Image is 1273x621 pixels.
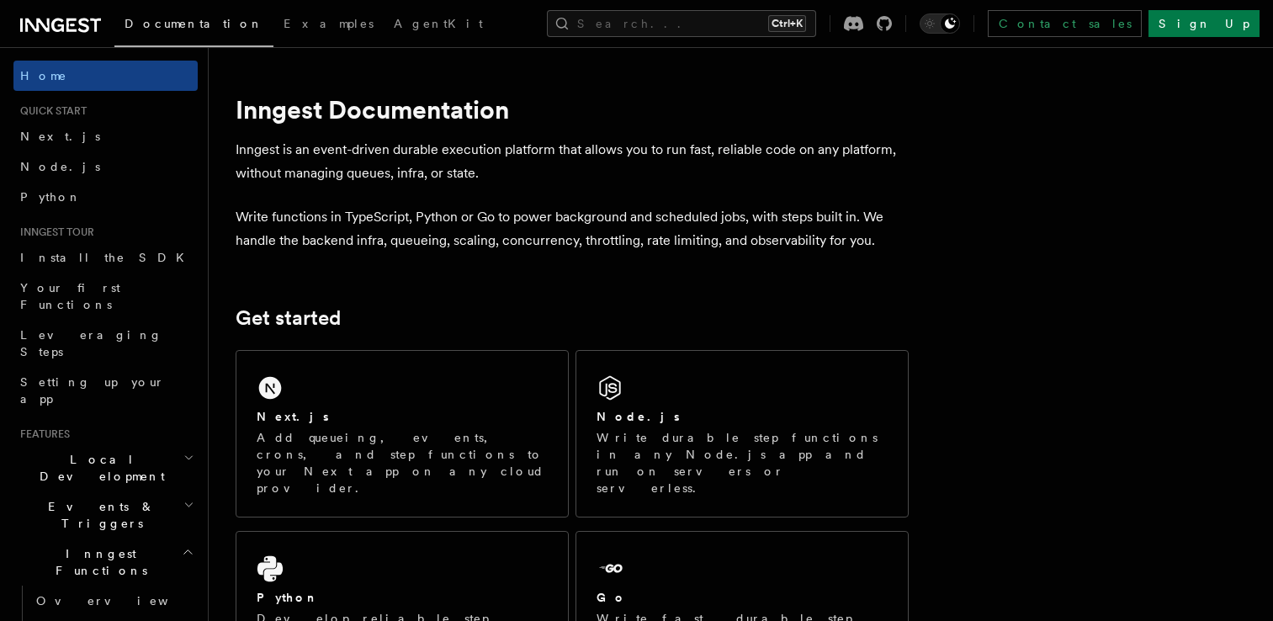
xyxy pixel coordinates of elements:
[29,586,198,616] a: Overview
[273,5,384,45] a: Examples
[20,328,162,358] span: Leveraging Steps
[13,320,198,367] a: Leveraging Steps
[20,130,100,143] span: Next.js
[20,281,120,311] span: Your first Functions
[13,182,198,212] a: Python
[13,273,198,320] a: Your first Functions
[13,226,94,239] span: Inngest tour
[13,498,183,532] span: Events & Triggers
[13,151,198,182] a: Node.js
[20,67,67,84] span: Home
[236,205,909,252] p: Write functions in TypeScript, Python or Go to power background and scheduled jobs, with steps bu...
[20,375,165,406] span: Setting up your app
[13,367,198,414] a: Setting up your app
[20,190,82,204] span: Python
[20,251,194,264] span: Install the SDK
[257,408,329,425] h2: Next.js
[576,350,909,517] a: Node.jsWrite durable step functions in any Node.js app and run on servers or serverless.
[13,121,198,151] a: Next.js
[13,242,198,273] a: Install the SDK
[257,429,548,496] p: Add queueing, events, crons, and step functions to your Next app on any cloud provider.
[236,350,569,517] a: Next.jsAdd queueing, events, crons, and step functions to your Next app on any cloud provider.
[547,10,816,37] button: Search...Ctrl+K
[13,491,198,539] button: Events & Triggers
[597,408,680,425] h2: Node.js
[768,15,806,32] kbd: Ctrl+K
[125,17,263,30] span: Documentation
[13,104,87,118] span: Quick start
[920,13,960,34] button: Toggle dark mode
[13,427,70,441] span: Features
[236,306,341,330] a: Get started
[394,17,483,30] span: AgentKit
[13,451,183,485] span: Local Development
[597,429,888,496] p: Write durable step functions in any Node.js app and run on servers or serverless.
[257,589,319,606] h2: Python
[236,94,909,125] h1: Inngest Documentation
[384,5,493,45] a: AgentKit
[1148,10,1260,37] a: Sign Up
[13,545,182,579] span: Inngest Functions
[284,17,374,30] span: Examples
[114,5,273,47] a: Documentation
[13,61,198,91] a: Home
[36,594,210,608] span: Overview
[988,10,1142,37] a: Contact sales
[236,138,909,185] p: Inngest is an event-driven durable execution platform that allows you to run fast, reliable code ...
[13,444,198,491] button: Local Development
[20,160,100,173] span: Node.js
[13,539,198,586] button: Inngest Functions
[597,589,627,606] h2: Go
